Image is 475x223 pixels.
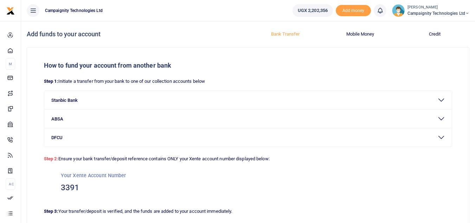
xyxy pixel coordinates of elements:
[336,5,371,17] span: Add money
[61,182,435,193] h3: 3391
[298,7,328,14] span: UGX 2,202,356
[407,10,469,17] span: Campaignity Technologies Ltd
[336,7,371,13] a: Add money
[6,7,15,15] img: logo-small
[293,4,333,17] a: UGX 2,202,356
[327,29,393,40] button: Mobile Money
[44,79,58,84] strong: Step 1:
[252,29,319,40] button: Bank Transfer
[6,8,15,13] a: logo-small logo-large logo-large
[402,29,468,40] button: Credit
[61,173,126,178] small: Your Xente Account Number
[44,62,452,69] h5: How to fund your account from another bank
[44,153,452,163] p: Ensure your bank transfer/deposit reference contains ONLY your Xente account number displayed below:
[44,78,452,85] p: Initiate a transfer from your bank to one of our collection accounts below
[44,91,452,109] button: Stanbic Bank
[44,208,452,215] p: Your transfer/deposit is verified, and the funds are added to your account immediately.
[6,178,15,190] li: Ac
[44,128,452,147] button: DFCU
[336,5,371,17] li: Toup your wallet
[290,4,336,17] li: Wallet ballance
[44,156,58,161] strong: Step 2:
[42,7,105,14] span: Campaignity Technologies Ltd
[392,4,469,17] a: profile-user [PERSON_NAME] Campaignity Technologies Ltd
[392,4,405,17] img: profile-user
[44,110,452,128] button: ABSA
[44,209,58,214] strong: Step 3:
[27,30,245,38] h4: Add funds to your account
[407,5,469,11] small: [PERSON_NAME]
[6,58,15,70] li: M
